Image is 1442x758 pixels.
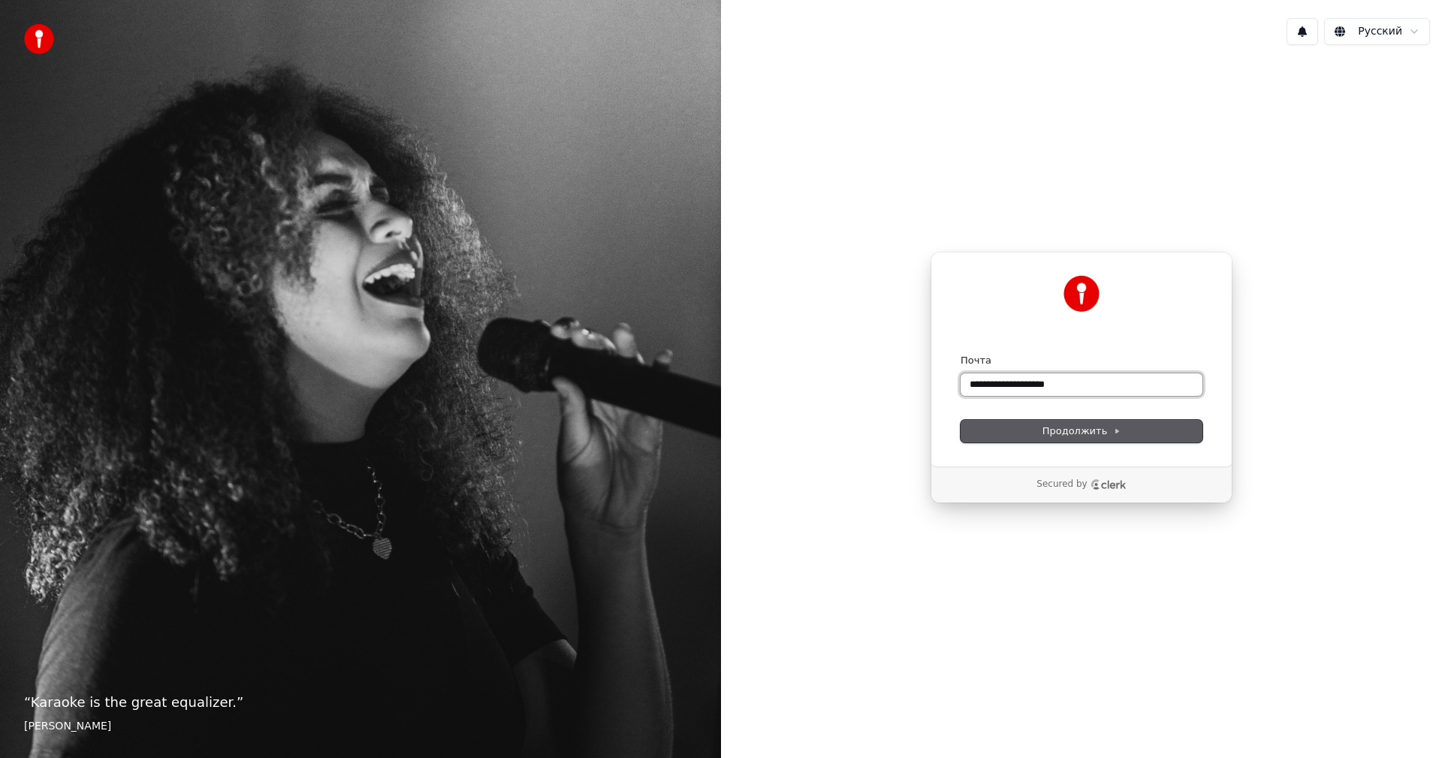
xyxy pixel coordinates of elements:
button: Продолжить [961,420,1202,442]
p: “ Karaoke is the great equalizer. ” [24,692,697,713]
p: Secured by [1036,479,1087,491]
img: Youka [1063,276,1100,312]
label: Почта [961,354,991,367]
footer: [PERSON_NAME] [24,719,697,734]
span: Продолжить [1042,424,1121,438]
img: youka [24,24,54,54]
a: Clerk logo [1091,479,1127,490]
